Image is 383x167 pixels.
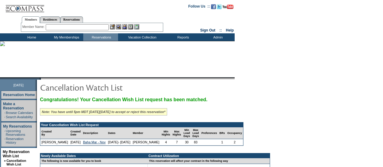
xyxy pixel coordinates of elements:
[69,127,82,139] td: Created Date
[40,122,243,127] td: Your Cancellation Wish List Request
[171,127,182,139] td: Max Nights
[188,4,210,11] td: Follow Us ::
[134,24,139,29] img: b_calculator.gif
[3,93,35,97] a: Reservation Home
[131,127,160,139] td: Member
[40,139,69,145] td: [PERSON_NAME]
[223,5,233,9] img: Subscribe to our YouTube Channel
[191,127,200,139] td: Max Lead Days
[165,33,200,41] td: Reports
[42,110,165,114] i: Note: You have until 5pm MDT [DATE][DATE] to accept or reject this reservation*
[110,24,115,29] img: b_edit.gif
[226,127,243,139] td: Occupancy
[60,16,83,23] a: Reservations
[218,139,226,145] td: 1
[107,139,132,145] td: [DATE]- [DATE]
[4,159,6,162] b: »
[171,139,182,145] td: 7
[118,33,165,41] td: Vacation Collection
[3,102,24,110] a: Make a Reservation
[226,139,243,145] td: 2
[148,158,270,164] td: This reservation will affect your contract in the following way
[40,16,60,23] a: Residences
[82,127,107,139] td: Description
[48,33,83,41] td: My Memberships
[223,6,233,10] a: Subscribe to our YouTube Channel
[182,139,191,145] td: 30
[160,127,171,139] td: Min Nights
[191,139,200,145] td: 83
[6,129,25,136] a: Upcoming Reservations
[200,33,235,41] td: Admin
[13,83,24,87] span: [DATE]
[40,97,207,102] span: Congratulations! Your Cancellation Wish List request has been matched.
[107,127,132,139] td: Dates
[122,24,127,29] img: Impersonate
[200,127,218,139] td: Preferences
[40,153,144,158] td: Newly Available Dates
[217,6,222,10] a: Follow us on Twitter
[226,28,234,32] a: Help
[22,24,46,29] div: Member Name:
[40,127,69,139] td: Created By
[182,127,191,139] td: Min Lead Days
[6,137,24,144] a: Reservation History
[3,150,30,158] a: My Reservation Wish List
[40,81,161,93] img: pgTtlCancellationNotification.gif
[148,153,270,158] td: Contract Utilization
[83,140,106,144] a: Baha Mar - Nov
[4,111,5,115] td: ·
[200,28,215,32] a: Sign Out
[218,127,226,139] td: BRs
[83,33,118,41] td: Reservations
[4,115,5,119] td: ·
[211,6,216,10] a: Become our fan on Facebook
[14,33,48,41] td: Home
[217,4,222,9] img: Follow us on Twitter
[160,139,171,145] td: 4
[6,159,26,166] a: Cancellation Wish List
[220,28,222,32] span: ::
[39,77,41,80] img: promoShadowLeftCorner.gif
[69,139,82,145] td: [DATE]
[3,124,32,129] a: My Reservations
[22,16,40,23] a: Members
[4,137,5,144] td: ·
[128,24,133,29] img: Reservations
[4,129,5,136] td: ·
[211,4,216,9] img: Become our fan on Facebook
[6,115,33,119] a: Search Availability
[6,111,33,115] a: Browse Calendars
[116,24,121,29] img: View
[40,158,144,164] td: The following is now available for you to book
[131,139,160,145] td: [PERSON_NAME]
